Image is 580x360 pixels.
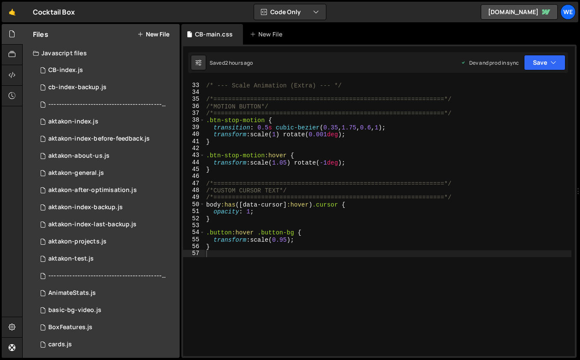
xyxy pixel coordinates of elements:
div: 50 [183,201,205,208]
div: 56 [183,243,205,250]
a: We [560,4,576,20]
div: basic-bg-video.js [48,306,101,314]
div: cards.js [48,341,72,348]
div: 38 [183,117,205,123]
div: 52 [183,215,205,222]
div: Cocktail Box [33,7,75,17]
div: ----------------------------------------------------------------------------------------.js [48,272,166,280]
button: Save [524,55,565,70]
div: 2 hours ago [225,59,253,66]
div: aktakon-about-us.js [48,152,109,160]
div: 42 [183,145,205,152]
div: 57 [183,250,205,257]
div: 12094/44174.js [33,199,180,216]
div: 55 [183,236,205,243]
a: 🤙 [2,2,23,22]
div: 49 [183,194,205,201]
div: aktakon-index.js [48,118,98,126]
div: aktakon-index-last-backup.js [48,221,136,228]
div: 51 [183,208,205,215]
div: 12094/44999.js [33,216,180,233]
div: aktakon-test.js [48,255,94,263]
div: aktakon-projects.js [48,238,107,246]
div: Javascript files [23,45,180,62]
div: aktakon-index-before-feedback.js [48,135,150,143]
a: [DOMAIN_NAME] [481,4,558,20]
div: 44 [183,159,205,166]
div: 40 [183,131,205,138]
div: 12094/44521.js [33,147,180,165]
div: New File [250,30,286,39]
div: 12094/34793.js [33,336,180,353]
div: 12094/44389.js [33,233,180,250]
div: 12094/43364.js [33,113,180,130]
div: 12094/30497.js [33,319,180,336]
div: 12094/46486.js [33,62,180,79]
div: 34 [183,89,205,96]
div: aktakon-general.js [48,169,104,177]
div: 48 [183,187,205,194]
div: 33 [183,82,205,89]
div: CB-index.js [48,66,83,74]
div: 12094/46985.js [33,267,183,285]
div: cb-index-backup.js [48,84,107,91]
div: 35 [183,96,205,102]
div: 41 [183,138,205,145]
div: 43 [183,152,205,159]
div: 45 [183,166,205,173]
div: Saved [210,59,253,66]
div: 12094/46847.js [33,79,180,96]
div: 54 [183,229,205,236]
div: AnimateStats.js [48,289,96,297]
div: BoxFeatures.js [48,324,92,331]
div: CB-main.css [195,30,233,39]
div: aktakon-after-optimisation.js [48,186,137,194]
div: 37 [183,110,205,117]
div: 12094/46983.js [33,130,180,147]
div: 53 [183,222,205,229]
h2: Files [33,30,48,39]
div: 12094/45380.js [33,165,180,182]
div: 12094/45381.js [33,250,180,267]
div: 39 [183,124,205,131]
div: Dev and prod in sync [461,59,519,66]
div: 46 [183,173,205,180]
button: Code Only [254,4,326,20]
div: 47 [183,180,205,187]
div: 12094/46147.js [33,182,180,199]
button: New File [137,31,169,38]
div: 12094/46984.js [33,96,183,113]
div: 36 [183,103,205,110]
div: 12094/36058.js [33,302,180,319]
div: ----------------------------------------------------------------.js [48,101,166,108]
div: aktakon-index-backup.js [48,204,123,211]
div: 12094/30498.js [33,285,180,302]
